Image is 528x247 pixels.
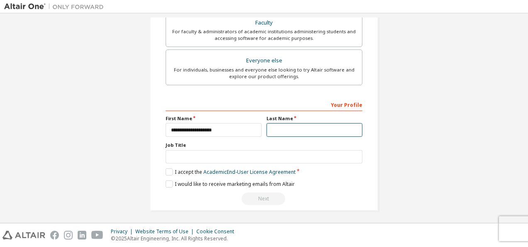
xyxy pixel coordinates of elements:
[266,115,362,122] label: Last Name
[166,168,296,175] label: I accept the
[166,142,362,148] label: Job Title
[111,228,135,235] div: Privacy
[2,231,45,240] img: altair_logo.svg
[64,231,73,240] img: instagram.svg
[50,231,59,240] img: facebook.svg
[4,2,108,11] img: Altair One
[166,180,295,188] label: I would like to receive marketing emails from Altair
[171,67,357,80] div: For individuals, businesses and everyone else looking to try Altair software and explore our prod...
[166,115,262,122] label: First Name
[196,228,239,235] div: Cookie Consent
[171,55,357,67] div: Everyone else
[91,231,103,240] img: youtube.svg
[135,228,196,235] div: Website Terms of Use
[78,231,86,240] img: linkedin.svg
[111,235,239,242] p: © 2025 Altair Engineering, Inc. All Rights Reserved.
[203,168,296,175] a: Academic End-User License Agreement
[171,17,357,29] div: Faculty
[166,193,362,205] div: Read and acccept EULA to continue
[171,28,357,42] div: For faculty & administrators of academic institutions administering students and accessing softwa...
[166,98,362,111] div: Your Profile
